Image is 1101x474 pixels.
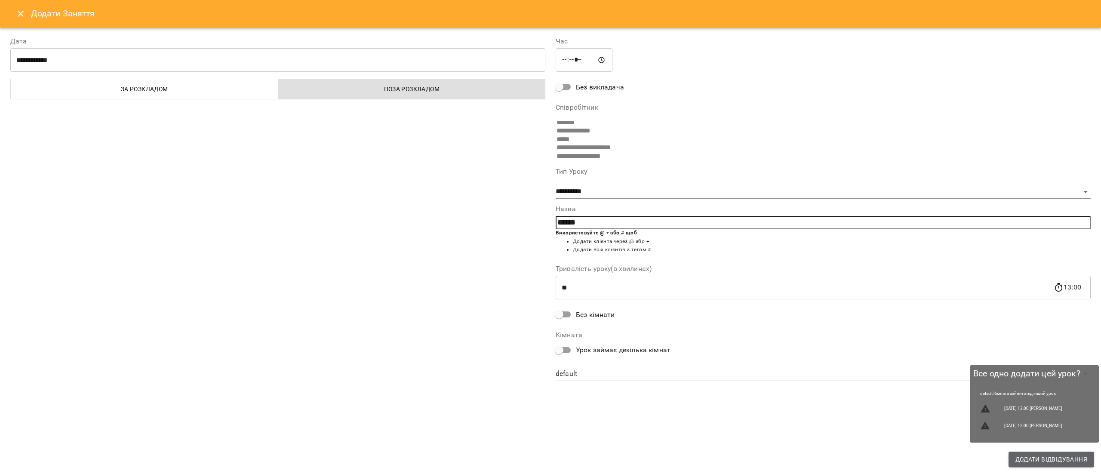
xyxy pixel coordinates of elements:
span: За розкладом [16,84,273,94]
div: default [556,367,1091,381]
button: Поза розкладом [278,79,546,99]
label: Тривалість уроку(в хвилинах) [556,265,1091,272]
span: Поза розкладом [283,84,541,94]
label: Дата [10,38,545,45]
span: Без кімнати [576,310,615,320]
button: Close [10,3,31,24]
li: Додати клієнта через @ або + [573,237,1091,246]
h6: Додати Заняття [31,7,1091,20]
b: Використовуйте @ + або # щоб [556,230,637,236]
button: Додати Відвідування [1009,452,1094,467]
li: Додати всіх клієнтів з тегом # [573,246,1091,254]
label: Співробітник [556,104,1091,111]
label: Кімната [556,332,1091,339]
span: Без викладача [576,82,624,92]
span: Урок займає декілька кімнат [576,345,670,355]
label: Час [556,38,1091,45]
button: За розкладом [10,79,278,99]
span: Додати Відвідування [1015,454,1087,465]
label: Тип Уроку [556,168,1091,175]
label: Назва [556,206,1091,212]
